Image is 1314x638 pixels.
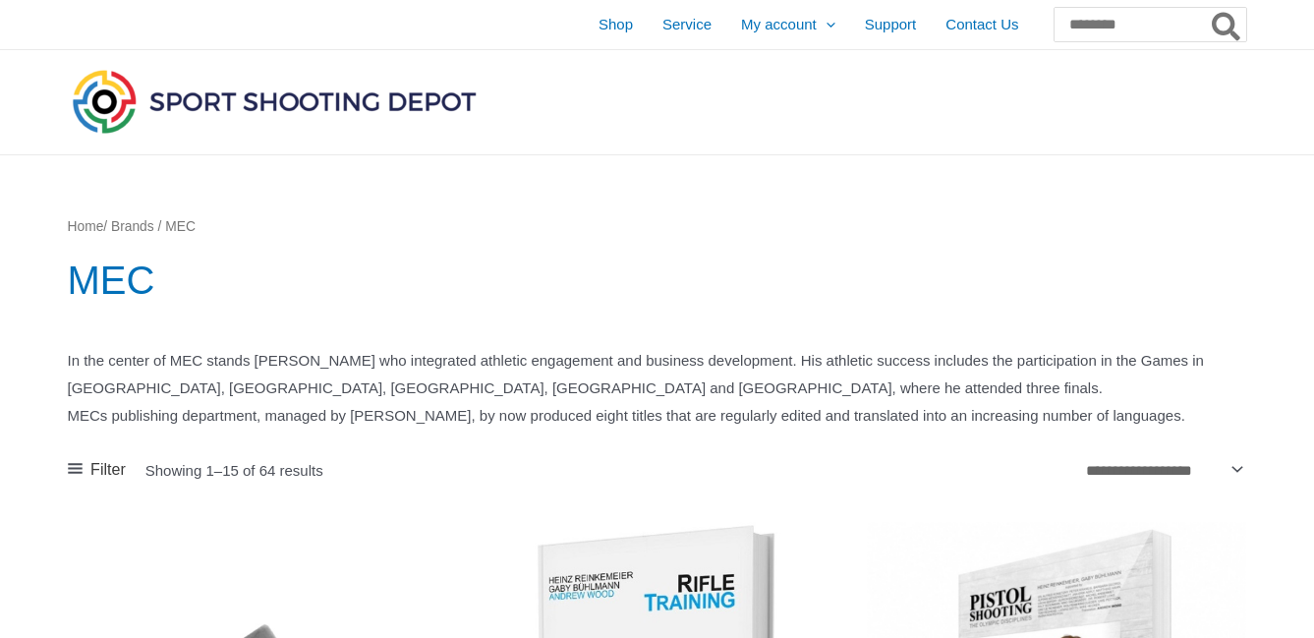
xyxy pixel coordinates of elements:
[68,347,1247,430] p: In the center of MEC stands [PERSON_NAME] who integrated athletic engagement and business develop...
[68,455,126,485] a: Filter
[145,463,323,478] p: Showing 1–15 of 64 results
[68,253,1247,308] h1: MEC
[1208,8,1246,41] button: Search
[1079,455,1247,485] select: Shop order
[68,219,104,234] a: Home
[68,65,481,138] img: Sport Shooting Depot
[90,455,126,485] span: Filter
[68,214,1247,240] nav: Breadcrumb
